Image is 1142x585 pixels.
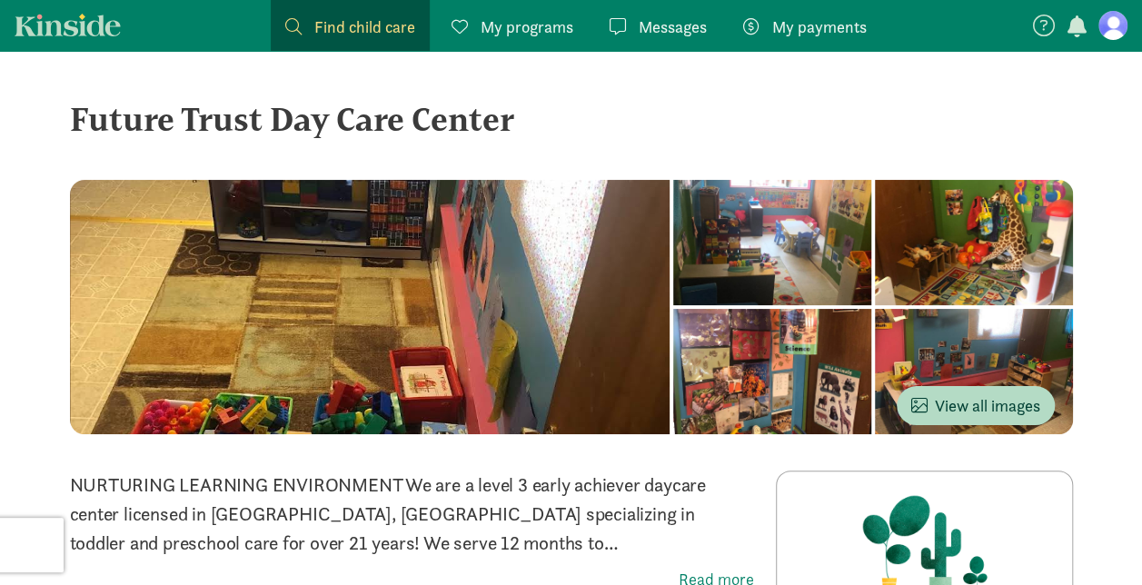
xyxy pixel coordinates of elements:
[772,15,867,39] span: My payments
[911,393,1040,418] span: View all images
[70,94,1073,144] div: Future Trust Day Care Center
[639,15,707,39] span: Messages
[15,14,121,36] a: Kinside
[314,15,415,39] span: Find child care
[70,471,754,558] p: NURTURING LEARNING ENVIRONMENT We are a level 3 early achiever daycare center licensed in [GEOGRA...
[897,386,1055,425] button: View all images
[481,15,573,39] span: My programs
